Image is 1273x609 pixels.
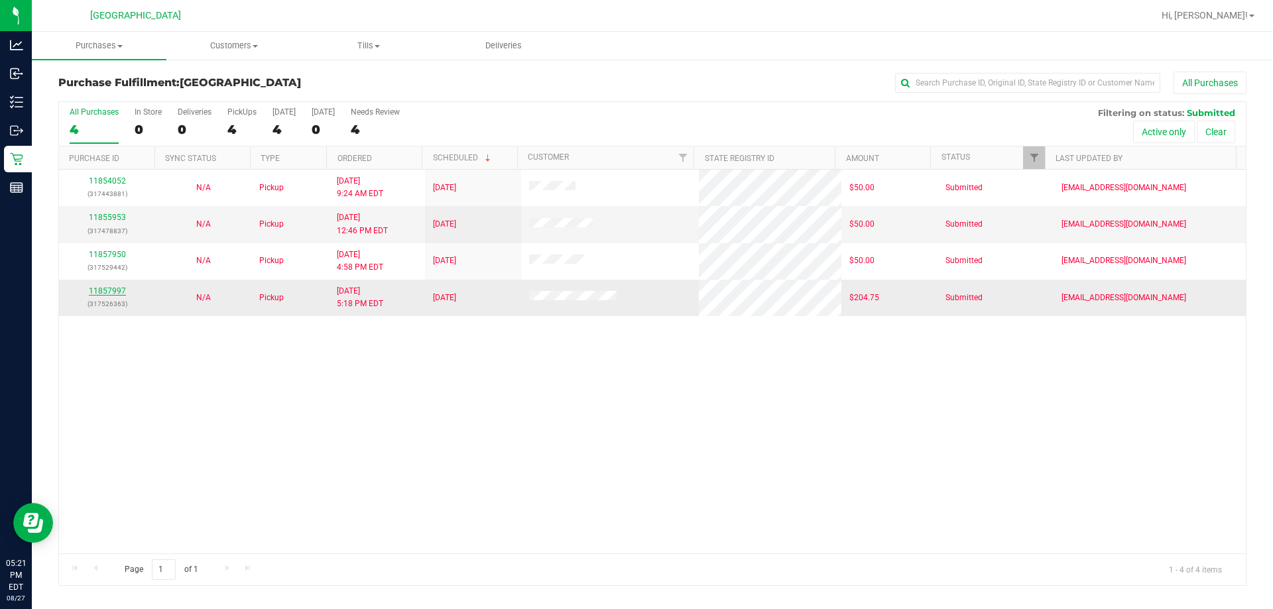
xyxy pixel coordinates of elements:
p: (317443881) [67,188,147,200]
a: 11857997 [89,286,126,296]
a: Deliveries [436,32,571,60]
a: State Registry ID [705,154,774,163]
div: 4 [227,122,257,137]
span: $50.00 [849,254,875,267]
a: Sync Status [165,154,216,163]
div: 4 [70,122,119,137]
a: Scheduled [433,153,493,162]
span: [DATE] [433,292,456,304]
span: [EMAIL_ADDRESS][DOMAIN_NAME] [1061,254,1186,267]
div: All Purchases [70,107,119,117]
span: [DATE] 12:46 PM EDT [337,211,388,237]
span: $50.00 [849,182,875,194]
span: [EMAIL_ADDRESS][DOMAIN_NAME] [1061,218,1186,231]
div: 0 [312,122,335,137]
span: [EMAIL_ADDRESS][DOMAIN_NAME] [1061,292,1186,304]
span: Not Applicable [196,256,211,265]
a: Status [941,152,970,162]
p: 08/27 [6,593,26,603]
a: Ordered [337,154,372,163]
a: Filter [1023,146,1045,169]
div: Deliveries [178,107,212,117]
iframe: Resource center [13,503,53,543]
span: [DATE] [433,182,456,194]
div: [DATE] [273,107,296,117]
div: 4 [351,122,400,137]
button: N/A [196,292,211,304]
a: Filter [672,146,694,169]
p: (317529442) [67,261,147,274]
a: Last Updated By [1056,154,1122,163]
span: [EMAIL_ADDRESS][DOMAIN_NAME] [1061,182,1186,194]
span: Submitted [945,218,983,231]
span: [DATE] 5:18 PM EDT [337,285,383,310]
span: [DATE] 4:58 PM EDT [337,249,383,274]
span: Submitted [945,254,983,267]
inline-svg: Analytics [10,38,23,52]
inline-svg: Inbound [10,67,23,80]
button: N/A [196,182,211,194]
button: N/A [196,218,211,231]
span: Not Applicable [196,293,211,302]
p: (317478837) [67,225,147,237]
span: Submitted [945,292,983,304]
span: Pickup [259,254,284,267]
div: 0 [178,122,212,137]
span: Submitted [1187,107,1235,118]
div: 4 [273,122,296,137]
a: 11854052 [89,176,126,186]
span: $50.00 [849,218,875,231]
a: 11855953 [89,213,126,222]
button: All Purchases [1174,72,1246,94]
span: [GEOGRAPHIC_DATA] [180,76,301,89]
input: Search Purchase ID, Original ID, State Registry ID or Customer Name... [895,73,1160,93]
input: 1 [152,559,176,580]
h3: Purchase Fulfillment: [58,77,454,89]
a: Customers [166,32,301,60]
span: Hi, [PERSON_NAME]! [1162,10,1248,21]
span: [GEOGRAPHIC_DATA] [90,10,181,21]
button: N/A [196,254,211,267]
inline-svg: Inventory [10,95,23,109]
span: Pickup [259,182,284,194]
p: (317526363) [67,298,147,310]
span: Page of 1 [113,559,209,580]
a: Customer [528,152,569,162]
p: 05:21 PM EDT [6,557,26,593]
span: $204.75 [849,292,879,304]
div: PickUps [227,107,257,117]
span: Not Applicable [196,183,211,192]
button: Active only [1133,121,1195,143]
span: Not Applicable [196,219,211,229]
span: [DATE] [433,218,456,231]
inline-svg: Retail [10,152,23,166]
span: [DATE] [433,254,456,267]
span: Submitted [945,182,983,194]
span: Purchases [32,40,166,52]
div: Needs Review [351,107,400,117]
span: Deliveries [467,40,540,52]
a: Purchase ID [69,154,119,163]
span: Tills [302,40,436,52]
span: 1 - 4 of 4 items [1158,559,1233,579]
div: In Store [135,107,162,117]
div: 0 [135,122,162,137]
span: Customers [167,40,300,52]
button: Clear [1197,121,1235,143]
span: [DATE] 9:24 AM EDT [337,175,383,200]
a: Purchases [32,32,166,60]
span: Filtering on status: [1098,107,1184,118]
inline-svg: Reports [10,181,23,194]
a: Type [261,154,280,163]
span: Pickup [259,218,284,231]
span: Pickup [259,292,284,304]
a: 11857950 [89,250,126,259]
a: Tills [302,32,436,60]
inline-svg: Outbound [10,124,23,137]
a: Amount [846,154,879,163]
div: [DATE] [312,107,335,117]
